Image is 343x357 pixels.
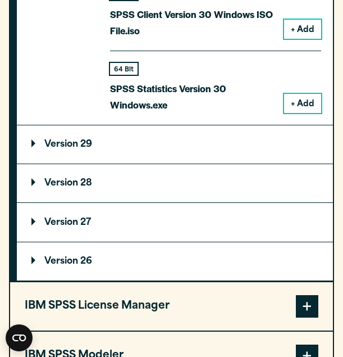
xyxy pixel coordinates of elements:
p: SPSS Statistics Version 30 Windows.exe [110,80,275,113]
summary: Version 28 [17,164,333,202]
summary: Version 26 [17,242,333,281]
button: + Add [284,94,321,113]
summary: Version 27 [17,203,333,241]
button: IBM SPSS License Manager [10,282,333,331]
p: Version 28 [31,179,92,188]
div: 64 Bit [110,63,138,75]
p: Version 29 [31,140,92,149]
p: SPSS Client Version 30 Windows ISO File.iso [110,6,275,39]
button: Open CMP widget [6,324,33,351]
button: + Add [284,20,321,39]
summary: Version 29 [17,125,333,164]
p: Version 26 [31,257,92,266]
p: Version 27 [31,218,91,227]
